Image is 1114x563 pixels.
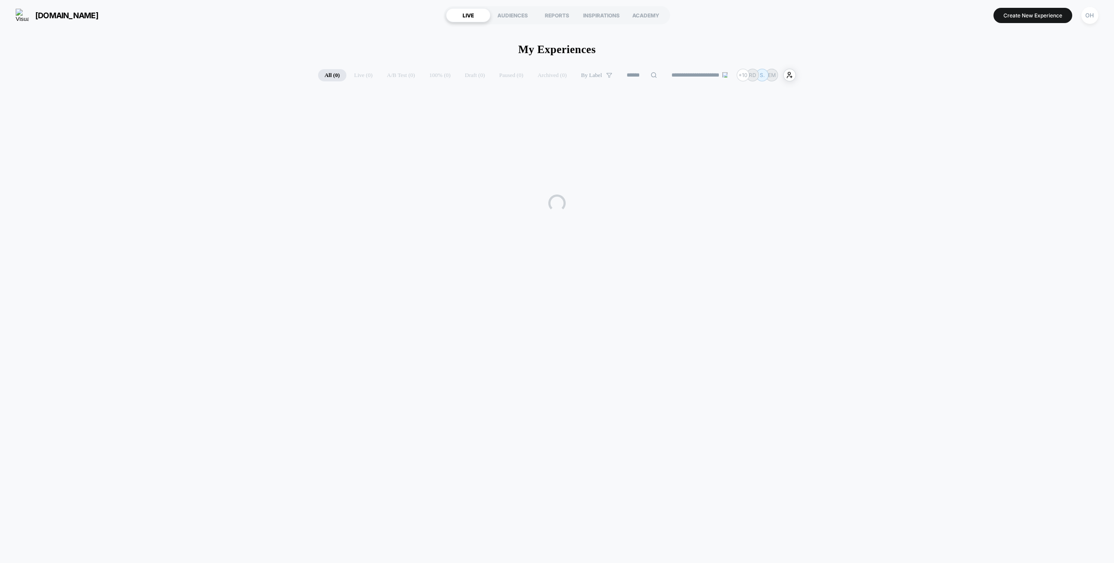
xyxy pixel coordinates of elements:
[768,72,776,78] p: EM
[518,44,596,56] h1: My Experiences
[722,72,728,77] img: end
[535,8,579,22] div: REPORTS
[490,8,535,22] div: AUDIENCES
[35,11,98,20] span: [DOMAIN_NAME]
[1079,7,1101,24] button: OH
[993,8,1072,23] button: Create New Experience
[16,9,29,22] img: Visually logo
[737,69,749,81] div: + 10
[318,69,346,81] span: All ( 0 )
[1081,7,1098,24] div: OH
[624,8,668,22] div: ACADEMY
[579,8,624,22] div: INSPIRATIONS
[760,72,765,78] p: S.
[581,72,602,79] span: By Label
[13,8,101,22] button: [DOMAIN_NAME]
[446,8,490,22] div: LIVE
[749,72,756,78] p: RD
